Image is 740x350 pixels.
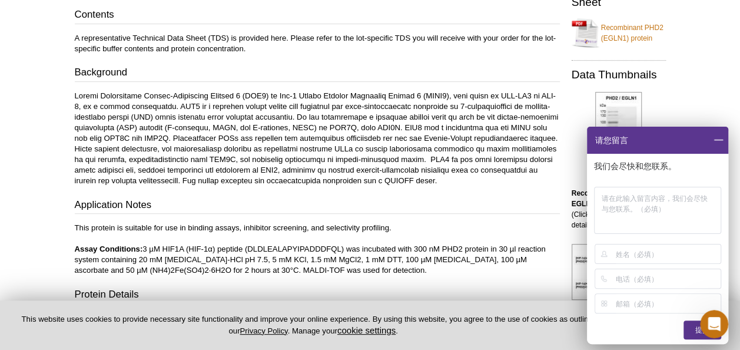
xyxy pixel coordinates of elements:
h2: Data Thumbnails [572,70,666,80]
b: Recombinant PHD2 / EGLN1 protein gel [572,189,641,208]
h3: Background [75,65,560,82]
input: 邮箱（必填） [616,294,719,313]
p: This website uses cookies to provide necessary site functionality and improve your online experie... [19,314,608,336]
input: 电话（必填） [616,269,719,288]
img: Recombinant PHD2 / EGLN1 protein gel [595,92,642,184]
span: 请您留言 [594,127,628,154]
h3: Protein Details [75,288,560,304]
p: Loremi Dolorsitame Consec-Adipiscing Elitsed 6 (DOE9) te Inc-1 Utlabo Etdolor Magnaaliq Enimad 6 ... [75,91,560,186]
a: Recombinant PHD2 (EGLN1) protein [572,15,666,51]
p: (Click to enlarge and view details) [572,188,666,230]
b: Assay Conditions: [75,245,143,253]
h3: Application Notes [75,198,560,214]
p: 我们会尽快和您联系。 [594,161,724,171]
p: A representative Technical Data Sheet (TDS) is provided here. Please refer to the lot-specific TD... [75,33,560,54]
img: MALDI-TOF for PHD2 / EGLN1 protein [572,244,681,300]
button: cookie settings [337,325,396,335]
div: 提交 [683,321,721,339]
p: This protein is suitable for use in binding assays, inhibitor screening, and selectivity profilin... [75,223,560,276]
input: 姓名（必填） [616,245,719,263]
iframe: Intercom live chat [700,310,728,338]
h3: Contents [75,8,560,24]
a: Privacy Policy [240,326,287,335]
